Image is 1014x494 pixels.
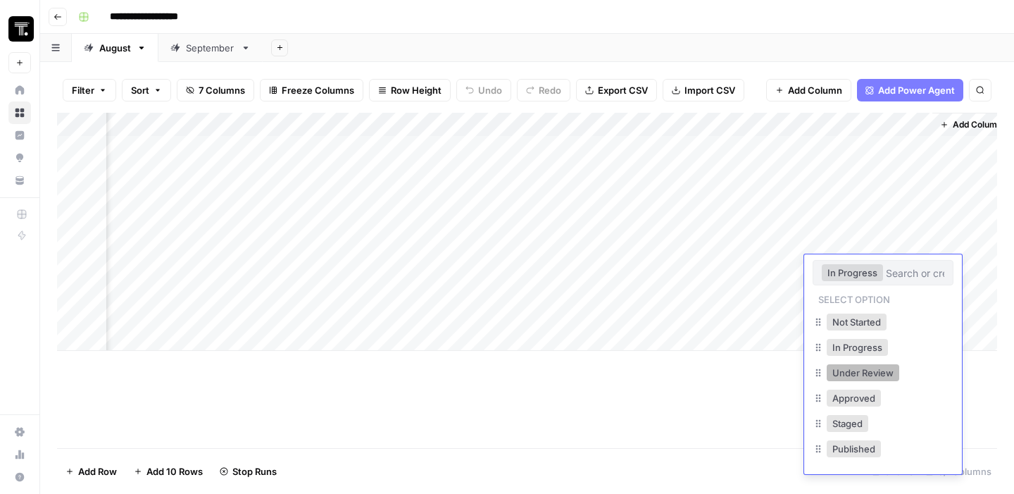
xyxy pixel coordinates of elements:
button: 7 Columns [177,79,254,101]
div: August [99,41,131,55]
button: Freeze Columns [260,79,363,101]
span: Add Row [78,464,117,478]
button: Filter [63,79,116,101]
button: Stop Runs [211,460,285,483]
div: In Progress [813,336,953,362]
div: Not Started [813,311,953,336]
button: In Progress [827,339,888,356]
a: Opportunities [8,147,31,169]
a: August [72,34,158,62]
button: Add Column [766,79,851,101]
div: September [186,41,235,55]
input: Search or create [886,266,944,279]
a: September [158,34,263,62]
a: Insights [8,124,31,147]
span: Filter [72,83,94,97]
span: Add Power Agent [878,83,955,97]
button: Help + Support [8,466,31,488]
a: Settings [8,421,31,443]
div: Approved [813,387,953,412]
button: Approved [827,390,881,407]
button: Add Row [57,460,125,483]
span: Freeze Columns [282,83,354,97]
button: Add Column [934,116,1008,134]
div: Published [813,438,953,463]
span: Redo [539,83,561,97]
span: Export CSV [598,83,648,97]
span: Row Height [391,83,442,97]
div: Under Review [813,362,953,387]
span: Import CSV [684,83,735,97]
span: Add Column [953,118,1002,131]
button: Add 10 Rows [125,460,211,483]
a: Home [8,79,31,101]
button: Add Power Agent [857,79,963,101]
span: Stop Runs [232,464,277,478]
button: Import CSV [663,79,744,101]
button: Row Height [369,79,451,101]
img: Thoughtspot Logo [8,16,34,42]
button: Workspace: Thoughtspot [8,11,31,47]
a: Browse [8,101,31,124]
span: 7 Columns [199,83,245,97]
button: Undo [456,79,511,101]
p: Select option [813,290,896,307]
span: Add 10 Rows [146,464,203,478]
span: Undo [478,83,502,97]
span: Add Column [788,83,842,97]
button: Not Started [827,314,887,331]
button: Sort [122,79,171,101]
button: Under Review [827,364,899,381]
a: Your Data [8,169,31,192]
button: Staged [827,415,868,432]
button: Export CSV [576,79,657,101]
button: Published [827,440,881,457]
div: Staged [813,412,953,438]
a: Usage [8,443,31,466]
button: Redo [517,79,570,101]
button: In Progress [822,264,883,281]
span: Sort [131,83,149,97]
